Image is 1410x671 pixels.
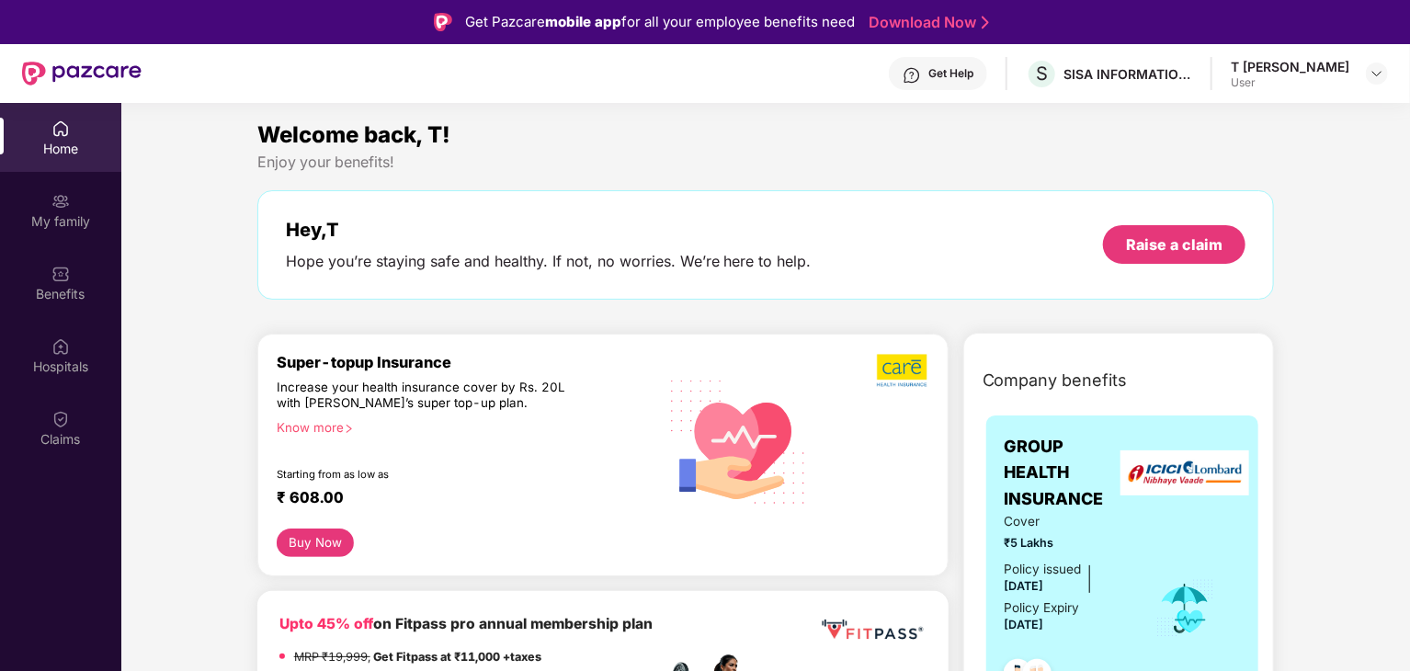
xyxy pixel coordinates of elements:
div: Increase your health insurance cover by Rs. 20L with [PERSON_NAME]’s super top-up plan. [277,380,578,413]
div: Enjoy your benefits! [257,153,1275,172]
img: icon [1155,578,1215,639]
div: Hey, T [286,219,812,241]
div: Policy Expiry [1005,598,1080,618]
img: svg+xml;base64,PHN2ZyBpZD0iSG9zcGl0YWxzIiB4bWxucz0iaHR0cDovL3d3dy53My5vcmcvMjAwMC9zdmciIHdpZHRoPS... [51,337,70,356]
div: T [PERSON_NAME] [1231,58,1349,75]
span: Cover [1005,512,1131,531]
div: SISA INFORMATION SECURITY PVT LTD [1063,65,1192,83]
span: Company benefits [983,368,1128,393]
div: Super-topup Insurance [277,353,657,371]
img: New Pazcare Logo [22,62,142,85]
img: svg+xml;base64,PHN2ZyB4bWxucz0iaHR0cDovL3d3dy53My5vcmcvMjAwMC9zdmciIHhtbG5zOnhsaW5rPSJodHRwOi8vd3... [657,358,821,524]
strong: mobile app [545,13,621,30]
span: S [1036,63,1048,85]
div: ₹ 608.00 [277,488,639,510]
div: Starting from as low as [277,468,579,481]
a: Download Now [869,13,984,32]
span: [DATE] [1005,618,1044,631]
span: right [344,424,354,434]
div: Get Pazcare for all your employee benefits need [465,11,855,33]
del: MRP ₹19,999, [294,650,370,664]
div: Hope you’re staying safe and healthy. If not, no worries. We’re here to help. [286,252,812,271]
span: ₹5 Lakhs [1005,534,1131,552]
img: fppp.png [818,613,926,647]
div: User [1231,75,1349,90]
img: b5dec4f62d2307b9de63beb79f102df3.png [877,353,929,388]
img: svg+xml;base64,PHN2ZyBpZD0iSG9tZSIgeG1sbnM9Imh0dHA6Ly93d3cudzMub3JnLzIwMDAvc3ZnIiB3aWR0aD0iMjAiIG... [51,119,70,138]
img: Stroke [982,13,989,32]
span: [DATE] [1005,579,1044,593]
strong: Get Fitpass at ₹11,000 +taxes [373,650,541,664]
div: Raise a claim [1126,234,1222,255]
img: svg+xml;base64,PHN2ZyBpZD0iQmVuZWZpdHMiIHhtbG5zPSJodHRwOi8vd3d3LnczLm9yZy8yMDAwL3N2ZyIgd2lkdGg9Ij... [51,265,70,283]
button: Buy Now [277,529,355,557]
b: on Fitpass pro annual membership plan [279,615,653,632]
img: svg+xml;base64,PHN2ZyB3aWR0aD0iMjAiIGhlaWdodD0iMjAiIHZpZXdCb3g9IjAgMCAyMCAyMCIgZmlsbD0ibm9uZSIgeG... [51,192,70,210]
img: svg+xml;base64,PHN2ZyBpZD0iSGVscC0zMngzMiIgeG1sbnM9Imh0dHA6Ly93d3cudzMub3JnLzIwMDAvc3ZnIiB3aWR0aD... [903,66,921,85]
b: Upto 45% off [279,615,373,632]
span: Welcome back, T! [257,121,450,148]
img: Logo [434,13,452,31]
div: Know more [277,420,646,433]
img: svg+xml;base64,PHN2ZyBpZD0iQ2xhaW0iIHhtbG5zPSJodHRwOi8vd3d3LnczLm9yZy8yMDAwL3N2ZyIgd2lkdGg9IjIwIi... [51,410,70,428]
span: GROUP HEALTH INSURANCE [1005,434,1131,512]
img: insurerLogo [1120,450,1249,495]
div: Get Help [928,66,973,81]
img: svg+xml;base64,PHN2ZyBpZD0iRHJvcGRvd24tMzJ4MzIiIHhtbG5zPSJodHRwOi8vd3d3LnczLm9yZy8yMDAwL3N2ZyIgd2... [1370,66,1384,81]
div: Policy issued [1005,560,1082,579]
